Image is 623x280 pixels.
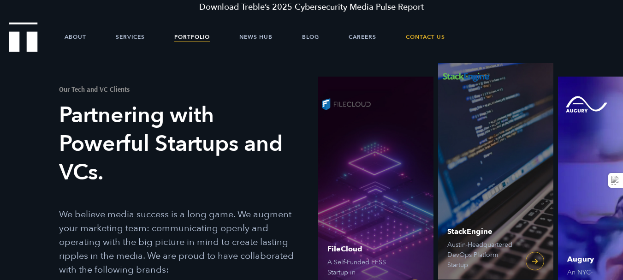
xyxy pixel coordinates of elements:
a: Portfolio [174,23,210,51]
a: About [65,23,86,51]
p: We believe media success is a long game. We augment your marketing team: communicating openly and... [59,208,296,277]
img: Treble logo [9,22,38,52]
img: StackEngine logo [438,63,493,90]
a: Treble Homepage [9,23,37,51]
img: FileCloud logo [318,90,374,118]
span: Austin-Headquartered DevOps Platform Startup [447,240,516,270]
a: StackEngine [438,49,553,280]
a: News Hub [239,23,273,51]
h3: Partnering with Powerful Startups and VCs. [59,101,296,187]
a: Careers [349,23,376,51]
img: Augury logo [558,90,613,118]
span: StackEngine [447,228,516,235]
h1: Our Tech and VC Clients [59,86,296,93]
span: FileCloud [327,245,397,253]
a: Contact Us [406,23,445,51]
a: Services [116,23,145,51]
a: Blog [302,23,319,51]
